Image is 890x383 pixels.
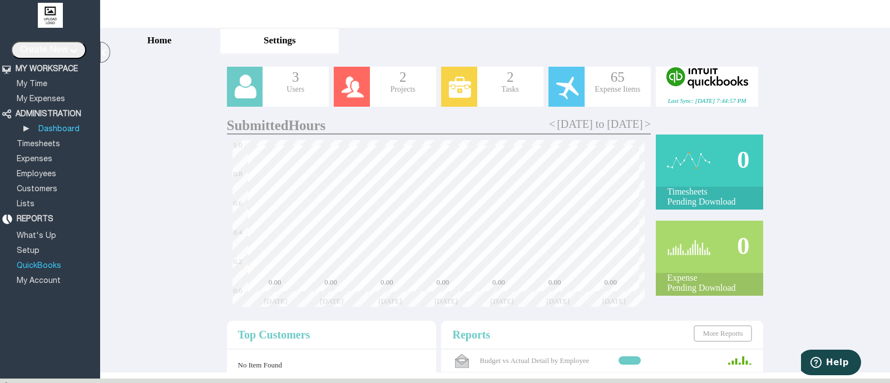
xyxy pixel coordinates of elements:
div: 0.00 [324,278,337,287]
span: > [645,118,651,131]
div: 0 [656,226,763,265]
a: My Account [15,277,62,285]
img: Help [842,6,869,24]
div: Pending Download [656,283,763,293]
div: 0.00 [492,278,505,287]
div: 2 [370,69,436,85]
div: Pending Download [656,197,763,207]
div: Users [263,85,329,94]
div: 0 [656,140,763,179]
a: Expenses [15,156,54,163]
div: Projects [370,85,436,94]
input: Create New [11,41,86,59]
div: 65 [585,69,651,85]
a: Setup [15,247,41,255]
div: 0.00 [269,278,281,287]
div: ADMINISTRATION [16,110,81,119]
a: Customers [15,186,59,193]
span: SubmittedHours [227,118,326,133]
span: [DATE] to [DATE] [557,118,642,131]
span: Budget vs Actual Detail by Employee [441,356,589,365]
div: Hide Menus [100,42,110,63]
div: No Item Found [238,361,425,370]
span: Top Customers [238,329,310,341]
div: Expense Items [585,85,651,94]
a: Timesheets [15,141,62,148]
a: Lists [15,201,36,208]
a: What's Up [15,232,58,240]
a: REPORTS [15,216,55,223]
button: Home [100,28,219,54]
div: 0.00 [604,278,617,287]
a: My Expenses [15,96,67,103]
div: Expense [656,273,763,283]
a: Employees [15,171,58,178]
div: MY WORKSPACE [16,64,78,74]
a: My Time [15,81,49,88]
div: Last Sync: [DATE] 7:44:57 PM [656,97,758,104]
iframe: Opens a widget where you can find more information [801,350,861,377]
div: 3 [263,69,329,85]
div: ▶ [23,123,32,133]
span: < [549,118,555,131]
div: 0.00 [380,278,393,287]
button: Settings [220,28,339,54]
div: 0.00 [548,278,561,287]
div: 2 [477,69,543,85]
a: QuickBooks [15,262,63,270]
a: More Reports [694,325,753,342]
a: Dashboard [37,126,81,133]
span: Reports [452,329,490,341]
div: --> [656,135,763,296]
div: Timesheets [656,187,763,197]
div: Tasks [477,85,543,94]
img: upload logo [38,3,63,28]
div: 0.00 [437,278,449,287]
